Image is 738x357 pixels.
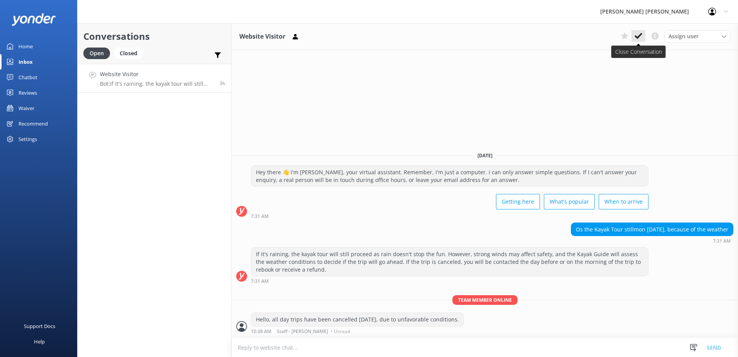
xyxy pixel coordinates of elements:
[83,49,114,57] a: Open
[19,131,37,147] div: Settings
[19,85,37,100] div: Reviews
[571,238,733,243] div: Sep 21 2025 07:31am (UTC +12:00) Pacific/Auckland
[251,166,648,186] div: Hey there 👋 I'm [PERSON_NAME], your virtual assistant. Remember, I'm just a computer. I can only ...
[713,239,731,243] strong: 7:31 AM
[220,80,225,87] span: Sep 21 2025 07:31am (UTC +12:00) Pacific/Auckland
[19,116,48,131] div: Recommend
[251,278,648,284] div: Sep 21 2025 07:31am (UTC +12:00) Pacific/Auckland
[496,194,540,209] button: Getting here
[100,80,214,87] p: Bot: If it's raining, the kayak tour will still proceed as rain doesn't stop the fun. However, st...
[83,48,110,59] div: Open
[251,248,648,276] div: If it's raining, the kayak tour will still proceed as rain doesn't stop the fun. However, strong ...
[114,48,143,59] div: Closed
[251,329,271,334] strong: 10:38 AM
[100,70,214,78] h4: Website Visitor
[599,194,648,209] button: When to arrive
[571,223,733,236] div: Os the Kayak Tour stillmon [DATE], because of the weather
[24,318,55,334] div: Support Docs
[251,328,464,334] div: Sep 21 2025 10:38am (UTC +12:00) Pacific/Auckland
[251,313,464,326] div: Hello, all day trips have been cancelled [DATE], due to unfavorable conditions.
[12,13,56,26] img: yonder-white-logo.png
[544,194,595,209] button: What's popular
[239,32,285,42] h3: Website Visitor
[277,329,328,334] span: Staff - [PERSON_NAME]
[19,39,33,54] div: Home
[19,70,37,85] div: Chatbot
[251,214,269,219] strong: 7:31 AM
[452,295,518,305] span: Team member online
[473,152,497,159] span: [DATE]
[251,213,648,219] div: Sep 21 2025 07:31am (UTC +12:00) Pacific/Auckland
[83,29,225,44] h2: Conversations
[19,100,34,116] div: Waiver
[78,64,231,93] a: Website VisitorBot:If it's raining, the kayak tour will still proceed as rain doesn't stop the fu...
[331,329,350,334] span: • Unread
[665,30,730,42] div: Assign User
[251,279,269,284] strong: 7:31 AM
[669,32,699,41] span: Assign user
[114,49,147,57] a: Closed
[19,54,33,70] div: Inbox
[34,334,45,349] div: Help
